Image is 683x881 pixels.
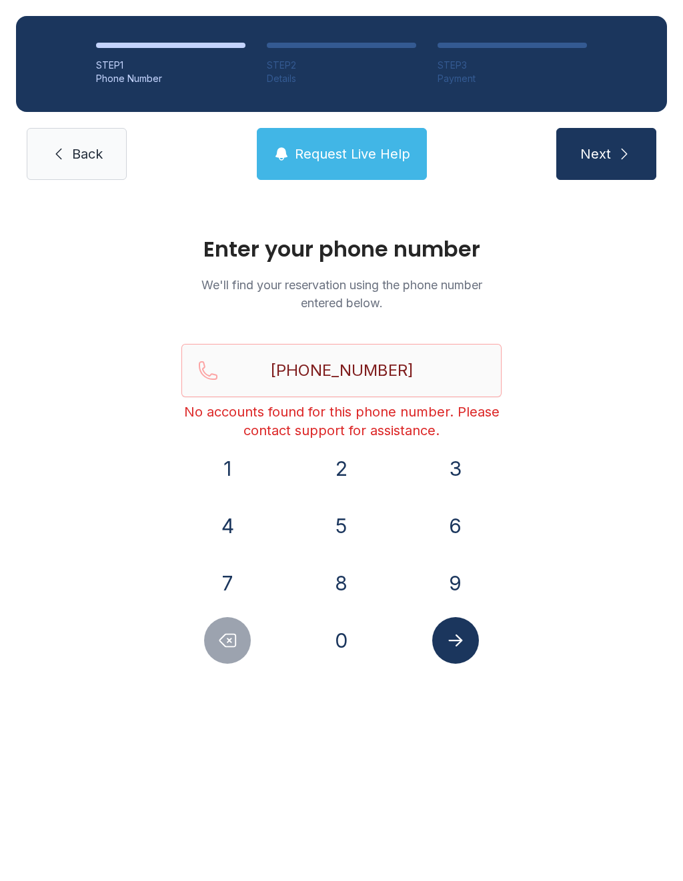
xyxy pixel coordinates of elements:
[72,145,103,163] span: Back
[432,445,479,492] button: 3
[432,502,479,549] button: 6
[318,445,365,492] button: 2
[438,59,587,72] div: STEP 3
[318,617,365,664] button: 0
[96,72,245,85] div: Phone Number
[318,502,365,549] button: 5
[438,72,587,85] div: Payment
[204,617,251,664] button: Delete number
[204,502,251,549] button: 4
[181,344,502,397] input: Reservation phone number
[295,145,410,163] span: Request Live Help
[432,617,479,664] button: Submit lookup form
[204,445,251,492] button: 1
[580,145,611,163] span: Next
[318,560,365,606] button: 8
[267,72,416,85] div: Details
[432,560,479,606] button: 9
[181,403,502,440] div: No accounts found for this phone number. Please contact support for assistance.
[96,59,245,72] div: STEP 1
[181,276,502,312] p: We'll find your reservation using the phone number entered below.
[267,59,416,72] div: STEP 2
[204,560,251,606] button: 7
[181,239,502,260] h1: Enter your phone number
